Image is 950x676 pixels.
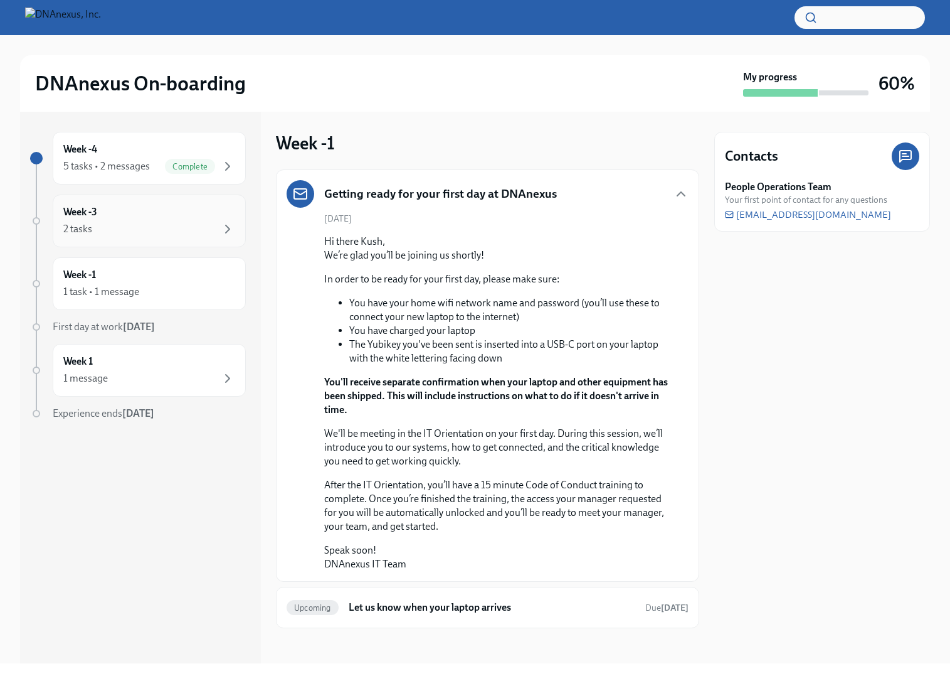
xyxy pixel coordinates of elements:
div: 1 task • 1 message [63,285,139,299]
span: Experience ends [53,407,154,419]
p: Speak soon! DNAnexus IT Team [324,544,668,571]
span: Upcoming [287,603,339,613]
strong: [DATE] [661,603,689,613]
h6: Week -4 [63,142,97,156]
span: Your first point of contact for any questions [725,194,887,206]
span: [DATE] [324,213,352,225]
div: 2 tasks [63,222,92,236]
p: After the IT Orientation, you’ll have a 15 minute Code of Conduct training to complete. Once you’... [324,478,668,534]
strong: People Operations Team [725,180,831,194]
li: You have charged your laptop [349,324,668,338]
h6: Week -1 [63,268,96,282]
strong: My progress [743,70,797,84]
a: Week -45 tasks • 2 messagesComplete [30,132,246,185]
h3: 60% [879,72,915,95]
h3: Week -1 [276,132,335,154]
a: Week -11 task • 1 message [30,257,246,310]
h4: Contacts [725,147,778,166]
a: [EMAIL_ADDRESS][DOMAIN_NAME] [725,208,891,221]
p: We'll be meeting in the IT Orientation on your first day. During this session, we’ll introduce yo... [324,427,668,468]
span: Due [645,603,689,613]
strong: [DATE] [123,321,155,333]
span: September 7th, 2025 10:00 [645,602,689,614]
strong: You'll receive separate confirmation when your laptop and other equipment has been shipped. This ... [324,376,668,416]
li: You have your home wifi network name and password (you’ll use these to connect your new laptop to... [349,296,668,324]
a: Week -32 tasks [30,195,246,247]
li: The Yubikey you've been sent is inserted into a USB-C port on your laptop with the white letterin... [349,338,668,365]
h5: Getting ready for your first day at DNAnexus [324,186,557,202]
span: First day at work [53,321,155,333]
a: Week 11 message [30,344,246,397]
p: In order to be ready for your first day, please make sure: [324,272,668,286]
p: Hi there Kush, We’re glad you’ll be joining us shortly! [324,235,484,262]
h6: Let us know when your laptop arrives [349,601,635,614]
h2: DNAnexus On-boarding [35,71,246,96]
a: First day at work[DATE] [30,320,246,334]
div: 1 message [63,372,108,385]
h6: Week 1 [63,355,93,368]
h6: Week -3 [63,205,97,219]
strong: [DATE] [122,407,154,419]
span: Complete [165,162,215,171]
a: UpcomingLet us know when your laptop arrivesDue[DATE] [287,598,689,618]
div: 5 tasks • 2 messages [63,159,150,173]
img: DNAnexus, Inc. [25,8,101,28]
